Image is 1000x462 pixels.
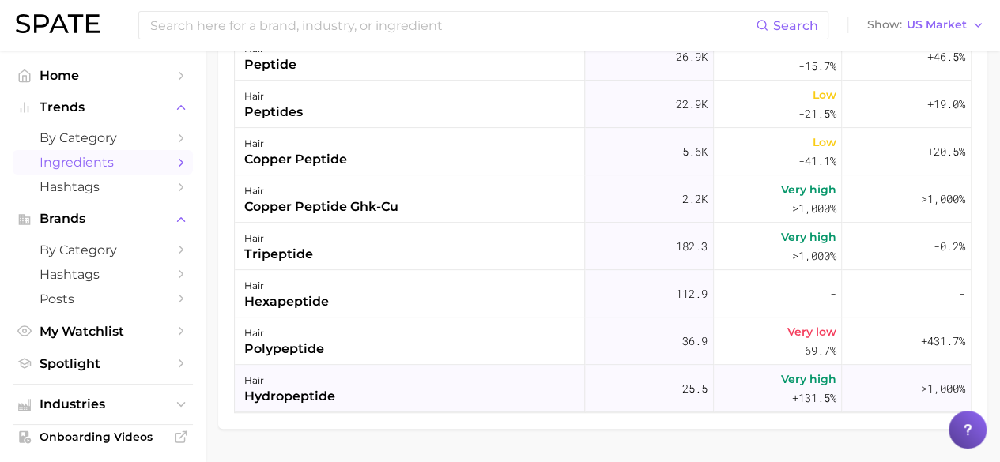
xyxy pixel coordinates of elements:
span: +46.5% [927,47,965,66]
span: >1,000% [791,201,836,216]
span: Hashtags [40,267,166,282]
button: ShowUS Market [863,15,988,36]
span: 5.6k [682,142,708,161]
span: -21.5% [798,104,836,123]
span: Ingredients [40,155,166,170]
span: >1,000% [921,381,965,396]
div: hydropeptide [244,387,335,406]
span: 36.9 [682,332,708,351]
span: Industries [40,397,166,411]
a: Ingredients [13,150,193,175]
button: haircopper peptide5.6kLow-41.1%+20.5% [235,128,971,175]
button: hairhydropeptide25.5Very high+131.5%>1,000% [235,365,971,412]
span: +20.5% [927,142,965,161]
button: hairpeptides22.9kLow-21.5%+19.0% [235,81,971,128]
a: Hashtags [13,175,193,199]
span: 182.3 [676,237,708,256]
span: Low [812,133,836,152]
div: hair [244,87,303,106]
span: >1,000% [791,248,836,263]
span: -41.1% [798,152,836,171]
div: hair [244,324,324,343]
span: Spotlight [40,356,166,371]
span: 26.9k [676,47,708,66]
button: hairtripeptide182.3Very high>1,000%-0.2% [235,223,971,270]
span: by Category [40,130,166,145]
span: - [829,284,836,303]
span: >1,000% [921,191,965,206]
span: -0.2% [934,237,965,256]
span: 25.5 [682,379,708,398]
a: Onboarding Videos [13,425,193,449]
div: hair [244,182,398,201]
span: US Market [907,21,967,29]
div: peptides [244,103,303,122]
button: hairpeptide26.9kLow-15.7%+46.5% [235,33,971,81]
span: +431.7% [921,332,965,351]
span: Show [867,21,902,29]
a: by Category [13,126,193,150]
button: hairpolypeptide36.9Very low-69.7%+431.7% [235,317,971,365]
span: by Category [40,242,166,257]
button: Trends [13,96,193,119]
span: Home [40,68,166,83]
div: hair [244,276,329,295]
button: Industries [13,393,193,416]
a: Hashtags [13,262,193,287]
div: polypeptide [244,340,324,359]
span: +19.0% [927,95,965,114]
div: tripeptide [244,245,313,264]
span: My Watchlist [40,324,166,339]
span: Hashtags [40,179,166,194]
span: - [959,284,965,303]
span: Brands [40,212,166,226]
div: hair [244,371,335,390]
span: +131.5% [791,389,836,408]
button: hairhexapeptide112.9-- [235,270,971,317]
span: Very low [787,322,836,341]
span: Very high [780,227,836,246]
div: peptide [244,55,296,74]
img: SPATE [16,14,100,33]
span: Search [773,18,818,33]
span: Onboarding Videos [40,430,166,444]
a: My Watchlist [13,319,193,344]
a: Spotlight [13,351,193,376]
span: Trends [40,100,166,115]
span: Very high [780,370,836,389]
span: Low [812,85,836,104]
a: Home [13,63,193,88]
button: haircopper peptide ghk-cu2.2kVery high>1,000%>1,000% [235,175,971,223]
span: Very high [780,180,836,199]
span: 112.9 [676,284,708,303]
a: Posts [13,287,193,311]
span: -15.7% [798,57,836,76]
button: Brands [13,207,193,231]
a: by Category [13,238,193,262]
span: 2.2k [682,190,708,208]
div: hexapeptide [244,292,329,311]
div: hair [244,229,313,248]
span: 22.9k [676,95,708,114]
div: hair [244,134,347,153]
div: copper peptide ghk-cu [244,197,398,216]
div: copper peptide [244,150,347,169]
span: -69.7% [798,341,836,360]
span: Posts [40,291,166,306]
input: Search here for a brand, industry, or ingredient [149,12,756,39]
